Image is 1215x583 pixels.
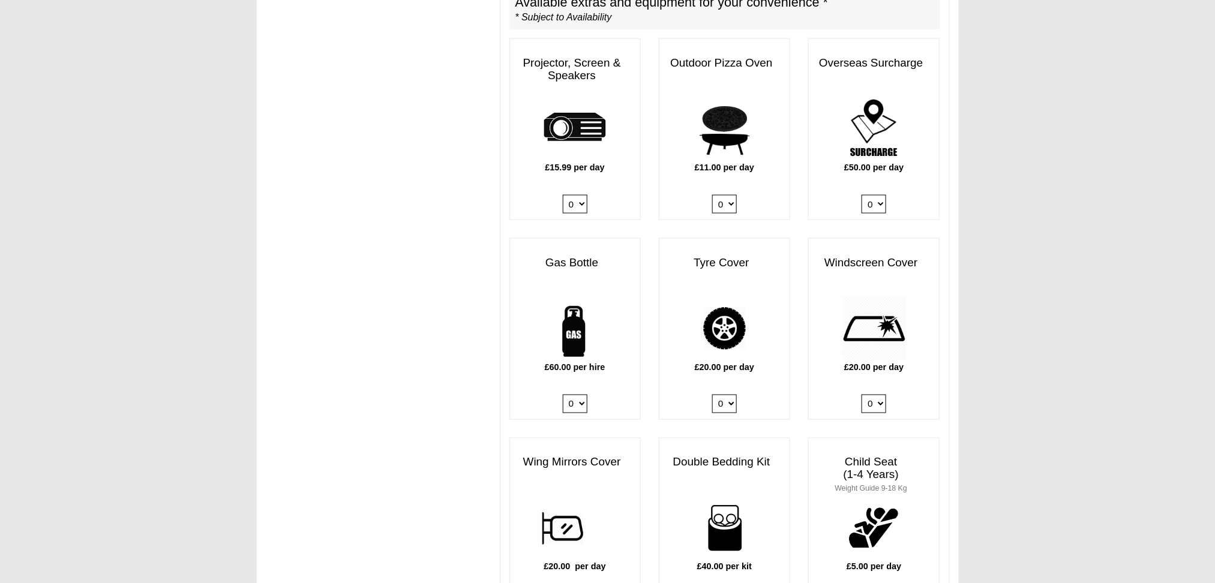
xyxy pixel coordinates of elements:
b: £60.00 per hire [545,362,605,372]
img: surcharge.png [841,96,907,161]
h3: Outdoor Pizza Oven [659,51,790,76]
h3: Double Bedding Kit [659,450,790,475]
h3: Wing Mirrors Cover [510,450,640,475]
small: Weight Guide 9-18 Kg [835,485,907,493]
img: wing.png [542,495,608,561]
h3: Windscreen Cover [809,251,939,275]
h3: Tyre Cover [659,251,790,275]
b: £20.00 per day [544,562,606,572]
b: £5.00 per day [847,562,901,572]
b: £11.00 per day [695,163,754,172]
img: pizza.png [692,96,757,161]
h3: Overseas Surcharge [809,51,939,76]
h3: Projector, Screen & Speakers [510,51,640,88]
img: bedding-for-two.png [692,495,757,561]
b: £15.99 per day [545,163,605,172]
b: £20.00 per day [695,362,754,372]
img: windscreen.png [841,296,907,361]
b: £40.00 per kit [697,562,752,572]
b: £50.00 per day [844,163,904,172]
img: projector.png [542,96,608,161]
b: £20.00 per day [844,362,904,372]
img: tyre.png [692,296,757,361]
img: child.png [841,495,907,561]
h3: Child Seat (1-4 Years) [809,450,939,500]
h3: Gas Bottle [510,251,640,275]
img: gas-bottle.png [542,296,608,361]
i: * Subject to Availability [515,12,612,22]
